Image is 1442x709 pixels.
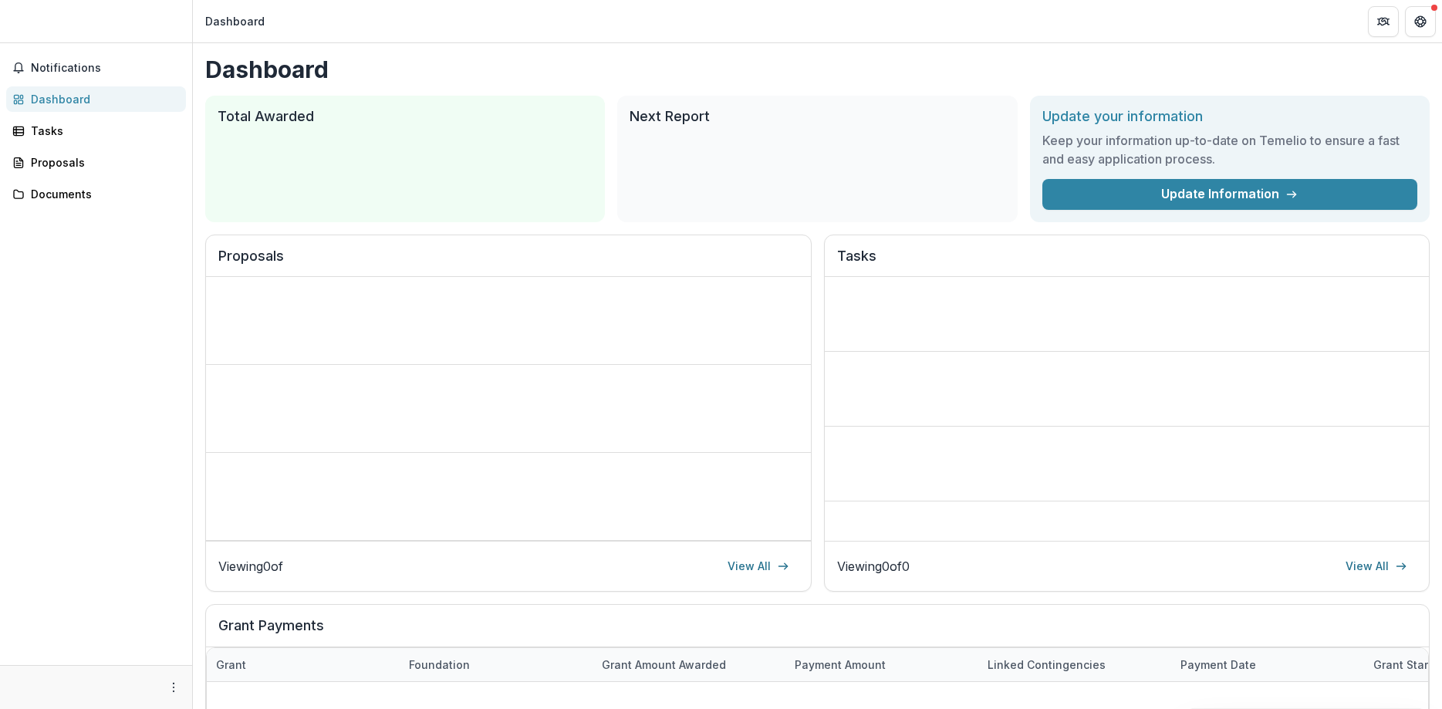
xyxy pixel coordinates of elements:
div: Documents [31,186,174,202]
h2: Grant Payments [218,617,1417,647]
p: Viewing 0 of [218,557,283,576]
a: Tasks [6,118,186,143]
h2: Tasks [837,248,1417,277]
span: Notifications [31,62,180,75]
nav: breadcrumb [199,10,271,32]
h2: Total Awarded [218,108,593,125]
h3: Keep your information up-to-date on Temelio to ensure a fast and easy application process. [1042,131,1417,168]
div: Dashboard [31,91,174,107]
a: Proposals [6,150,186,175]
h2: Next Report [630,108,1005,125]
button: Partners [1368,6,1399,37]
h1: Dashboard [205,56,1430,83]
a: View All [1336,554,1417,579]
div: Dashboard [205,13,265,29]
button: Notifications [6,56,186,80]
div: Proposals [31,154,174,170]
a: Documents [6,181,186,207]
p: Viewing 0 of 0 [837,557,910,576]
h2: Proposals [218,248,799,277]
a: Update Information [1042,179,1417,210]
a: Dashboard [6,86,186,112]
h2: Update your information [1042,108,1417,125]
div: Tasks [31,123,174,139]
a: View All [718,554,799,579]
button: More [164,678,183,697]
button: Get Help [1405,6,1436,37]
